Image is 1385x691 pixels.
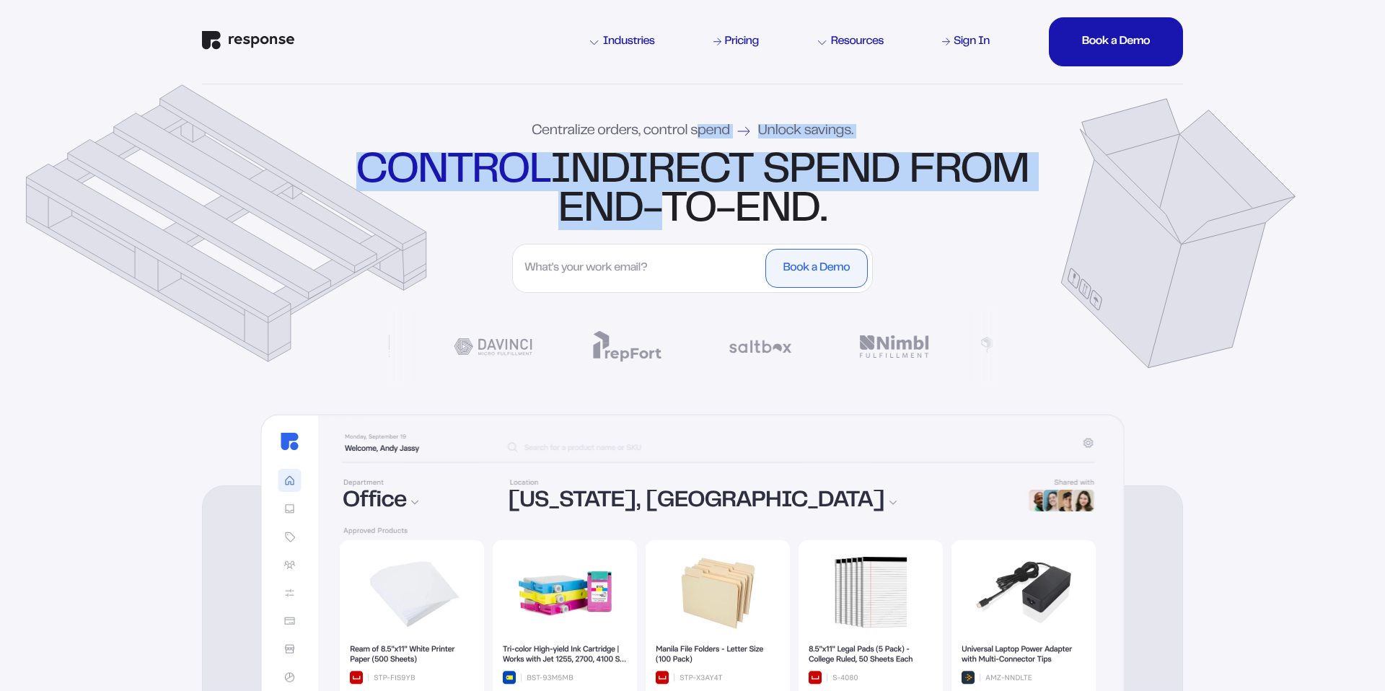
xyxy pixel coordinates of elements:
[758,124,853,138] span: Unlock savings.
[954,36,990,48] div: Sign In
[532,124,853,138] div: Centralize orders, control spend
[508,490,1008,514] div: [US_STATE], [GEOGRAPHIC_DATA]
[590,36,655,48] div: Industries
[711,33,762,50] a: Pricing
[353,152,1033,230] div: indirect spend from end-to-end.
[765,249,868,288] button: Book a Demo
[517,249,762,288] input: What's your work email?
[202,31,294,53] a: Response Home
[783,263,850,274] div: Book a Demo
[1049,17,1183,66] button: Book a DemoBook a DemoBook a DemoBook a DemoBook a Demo
[356,153,550,190] strong: control
[202,31,294,50] img: Response Logo
[725,36,759,48] div: Pricing
[1082,36,1150,48] div: Book a Demo
[343,490,491,514] div: Office
[940,33,993,50] a: Sign In
[818,36,884,48] div: Resources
